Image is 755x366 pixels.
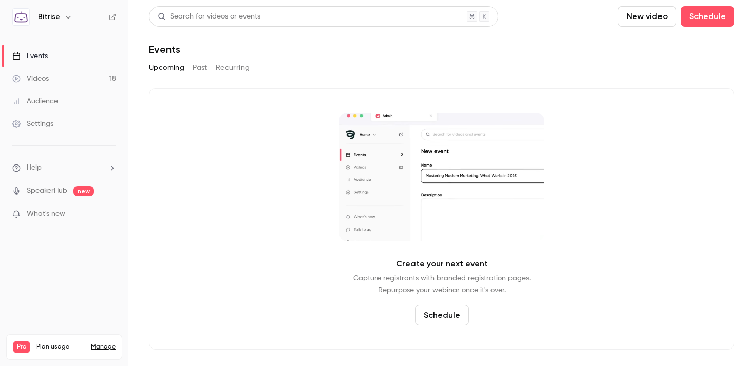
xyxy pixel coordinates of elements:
div: Search for videos or events [158,11,260,22]
span: Help [27,162,42,173]
button: New video [618,6,676,27]
span: Pro [13,341,30,353]
div: Settings [12,119,53,129]
p: Create your next event [396,258,488,270]
h6: Bitrise [38,12,60,22]
a: Manage [91,343,116,351]
a: SpeakerHub [27,186,67,196]
button: Schedule [415,305,469,325]
p: Capture registrants with branded registration pages. Repurpose your webinar once it's over. [353,272,531,297]
li: help-dropdown-opener [12,162,116,173]
span: new [73,186,94,196]
button: Past [193,60,207,76]
div: Audience [12,96,58,106]
span: Plan usage [36,343,85,351]
button: Upcoming [149,60,184,76]
button: Schedule [681,6,734,27]
span: What's new [27,209,65,219]
button: Recurring [216,60,250,76]
div: Videos [12,74,49,84]
div: Events [12,51,48,61]
h1: Events [149,43,180,56]
iframe: Noticeable Trigger [104,210,116,219]
img: Bitrise [13,9,29,25]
